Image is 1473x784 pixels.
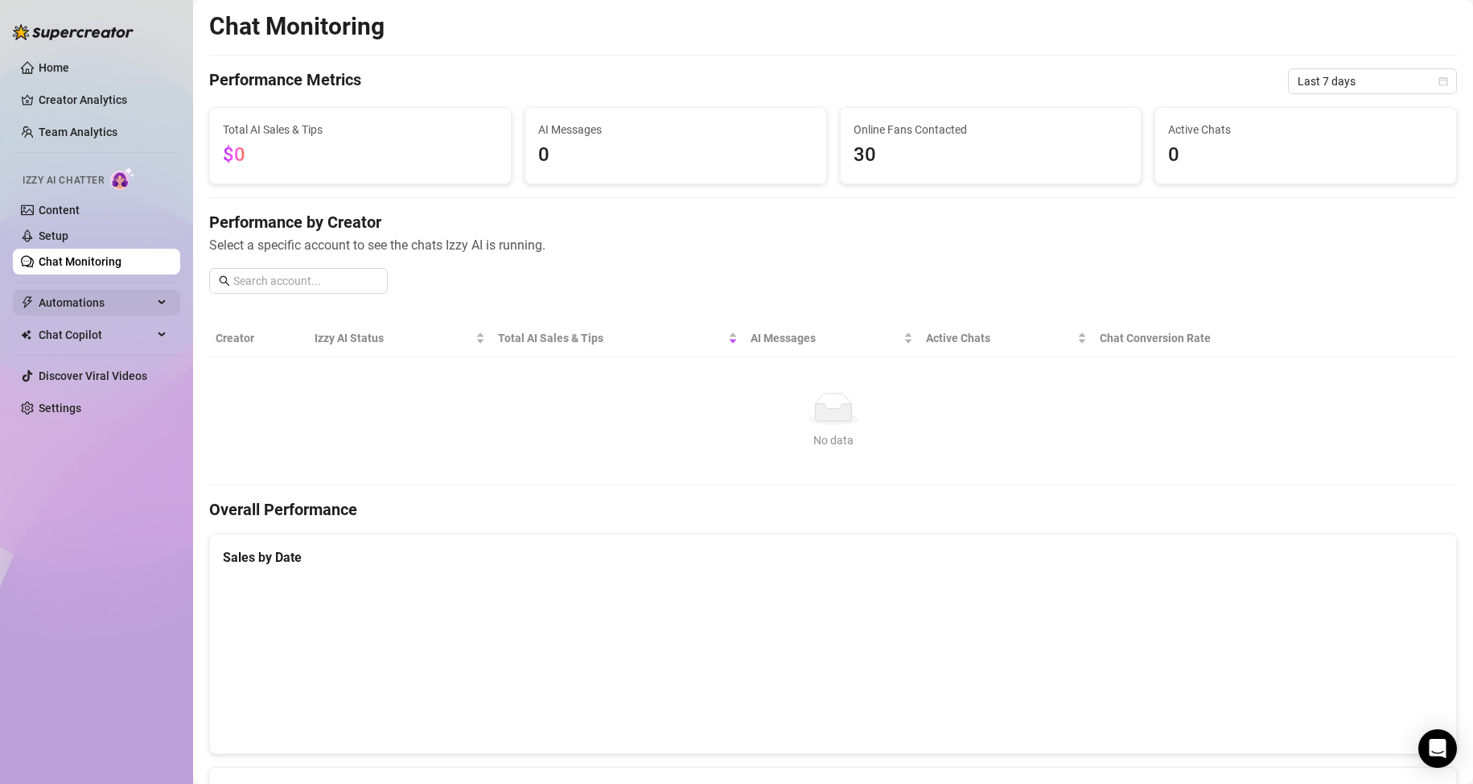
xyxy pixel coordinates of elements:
[209,211,1457,233] h4: Performance by Creator
[1093,320,1332,357] th: Chat Conversion Rate
[315,329,472,347] span: Izzy AI Status
[1298,69,1447,93] span: Last 7 days
[39,290,153,316] span: Automations
[744,320,920,357] th: AI Messages
[233,272,378,290] input: Search account...
[21,329,31,340] img: Chat Copilot
[1438,76,1448,86] span: calendar
[110,167,135,190] img: AI Chatter
[21,296,34,309] span: thunderbolt
[39,229,68,242] a: Setup
[209,68,361,94] h4: Performance Metrics
[538,140,813,171] span: 0
[39,255,121,268] a: Chat Monitoring
[222,431,1444,449] div: No data
[751,329,900,347] span: AI Messages
[219,275,230,287] span: search
[498,329,725,347] span: Total AI Sales & Tips
[23,173,104,188] span: Izzy AI Chatter
[209,320,308,357] th: Creator
[223,121,498,138] span: Total AI Sales & Tips
[39,369,147,382] a: Discover Viral Videos
[13,24,134,40] img: logo-BBDzfeDw.svg
[39,87,167,113] a: Creator Analytics
[926,329,1074,347] span: Active Chats
[854,140,1129,171] span: 30
[492,320,744,357] th: Total AI Sales & Tips
[39,61,69,74] a: Home
[209,498,1457,521] h4: Overall Performance
[1168,140,1443,171] span: 0
[538,121,813,138] span: AI Messages
[209,235,1457,255] span: Select a specific account to see the chats Izzy AI is running.
[1418,729,1457,768] div: Open Intercom Messenger
[209,11,385,42] h2: Chat Monitoring
[920,320,1093,357] th: Active Chats
[39,204,80,217] a: Content
[1168,121,1443,138] span: Active Chats
[223,143,245,166] span: $0
[39,322,153,348] span: Chat Copilot
[39,402,81,415] a: Settings
[39,126,117,138] a: Team Analytics
[223,547,1443,567] div: Sales by Date
[308,320,492,357] th: Izzy AI Status
[854,121,1129,138] span: Online Fans Contacted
